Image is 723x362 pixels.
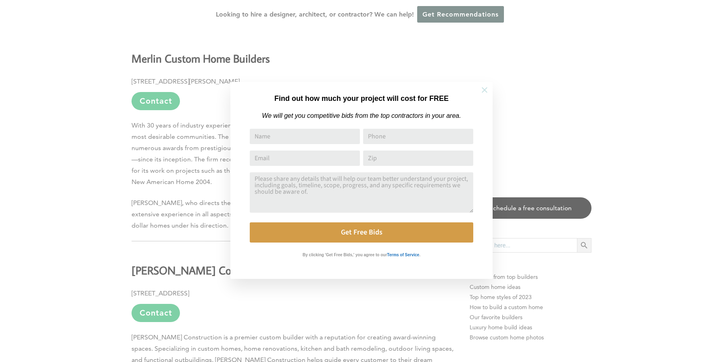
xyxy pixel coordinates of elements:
[274,94,449,103] strong: Find out how much your project will cost for FREE
[250,172,473,213] textarea: Comment or Message
[387,251,419,257] a: Terms of Service
[250,129,360,144] input: Name
[568,304,713,352] iframe: Drift Widget Chat Controller
[303,253,387,257] strong: By clicking 'Get Free Bids,' you agree to our
[470,76,499,104] button: Close
[387,253,419,257] strong: Terms of Service
[363,129,473,144] input: Phone
[250,151,360,166] input: Email Address
[419,253,420,257] strong: .
[262,112,461,119] em: We will get you competitive bids from the top contractors in your area.
[363,151,473,166] input: Zip
[250,222,473,243] button: Get Free Bids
